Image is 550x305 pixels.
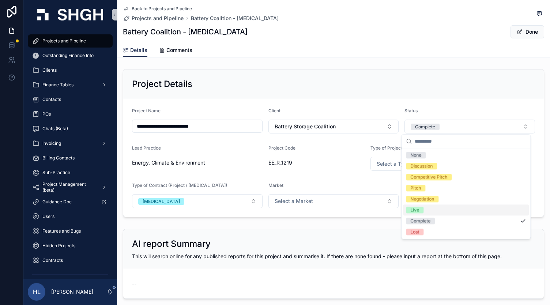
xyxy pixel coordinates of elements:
[42,170,70,176] span: Sub-Practice
[410,174,447,180] div: Competitive Pitch
[377,160,435,167] span: Select a Type of Project
[410,218,430,224] div: Complete
[132,15,184,22] span: Projects and Pipeline
[410,229,419,235] div: Lost
[28,78,113,91] a: Finance Tables
[42,53,94,59] span: Outstanding Finance Info
[268,120,399,133] button: Select Button
[28,64,113,77] a: Clients
[37,9,103,20] img: App logo
[268,108,280,113] span: Client
[28,239,113,252] a: Hidden Projects
[370,157,501,171] button: Select Button
[42,111,51,117] span: POs
[42,82,74,88] span: Finance Tables
[28,254,113,267] a: Contracts
[42,199,72,205] span: Guidance Doc
[132,6,192,12] span: Back to Projects and Pipeline
[415,124,435,130] div: Complete
[410,207,419,213] div: Live
[143,198,180,205] div: [MEDICAL_DATA]
[28,195,113,208] a: Guidance Doc
[404,120,535,133] button: Select Button
[123,44,147,57] a: Details
[42,67,57,73] span: Clients
[166,46,192,54] span: Comments
[28,137,113,150] a: Invoicing
[28,49,113,62] a: Outstanding Finance Info
[28,166,113,179] a: Sub-Practice
[370,145,402,151] span: Type of Project
[404,108,418,113] span: Status
[410,163,433,169] div: Discussion
[123,15,184,22] a: Projects and Pipeline
[42,214,54,219] span: Users
[28,181,113,194] a: Project Management (beta)
[410,185,421,191] div: Pitch
[42,257,63,263] span: Contracts
[275,197,313,205] span: Select a Market
[28,151,113,165] a: Billing Contacts
[28,122,113,135] a: Chats (Beta)
[159,44,192,58] a: Comments
[132,182,227,188] span: Type of Contract (Project / [MEDICAL_DATA])
[130,46,147,54] span: Details
[42,140,61,146] span: Invoicing
[33,287,41,296] span: HL
[42,126,68,132] span: Chats (Beta)
[132,194,263,208] button: Select Button
[42,181,96,193] span: Project Management (beta)
[42,38,86,44] span: Projects and Pipeline
[28,108,113,121] a: POs
[42,155,75,161] span: Billing Contacts
[410,152,421,158] div: None
[28,210,113,223] a: Users
[28,93,113,106] a: Contacts
[132,238,211,250] h2: AI report Summary
[51,288,93,295] p: [PERSON_NAME]
[23,29,117,279] div: scrollable content
[123,6,192,12] a: Back to Projects and Pipeline
[42,243,75,249] span: Hidden Projects
[42,228,81,234] span: Features and Bugs
[410,196,434,202] div: Negotiation
[402,148,530,239] div: Suggestions
[132,280,136,287] span: --
[268,194,399,208] button: Select Button
[268,145,295,151] span: Project Code
[28,34,113,48] a: Projects and Pipeline
[268,159,365,166] span: EE_R_1219
[511,25,544,38] button: Done
[132,159,205,166] span: Energy, Climate & Environment
[191,15,279,22] a: Battery Coalition - [MEDICAL_DATA]
[132,145,161,151] span: Lead Practice
[132,253,502,259] span: This will search online for any published reports for this project and summarise it. If there are...
[275,123,336,130] span: Battery Storage Coalition
[123,27,248,37] h1: Battery Coalition - [MEDICAL_DATA]
[28,225,113,238] a: Features and Bugs
[42,97,61,102] span: Contacts
[132,78,192,90] h2: Project Details
[132,108,161,113] span: Project Name
[268,182,283,188] span: Market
